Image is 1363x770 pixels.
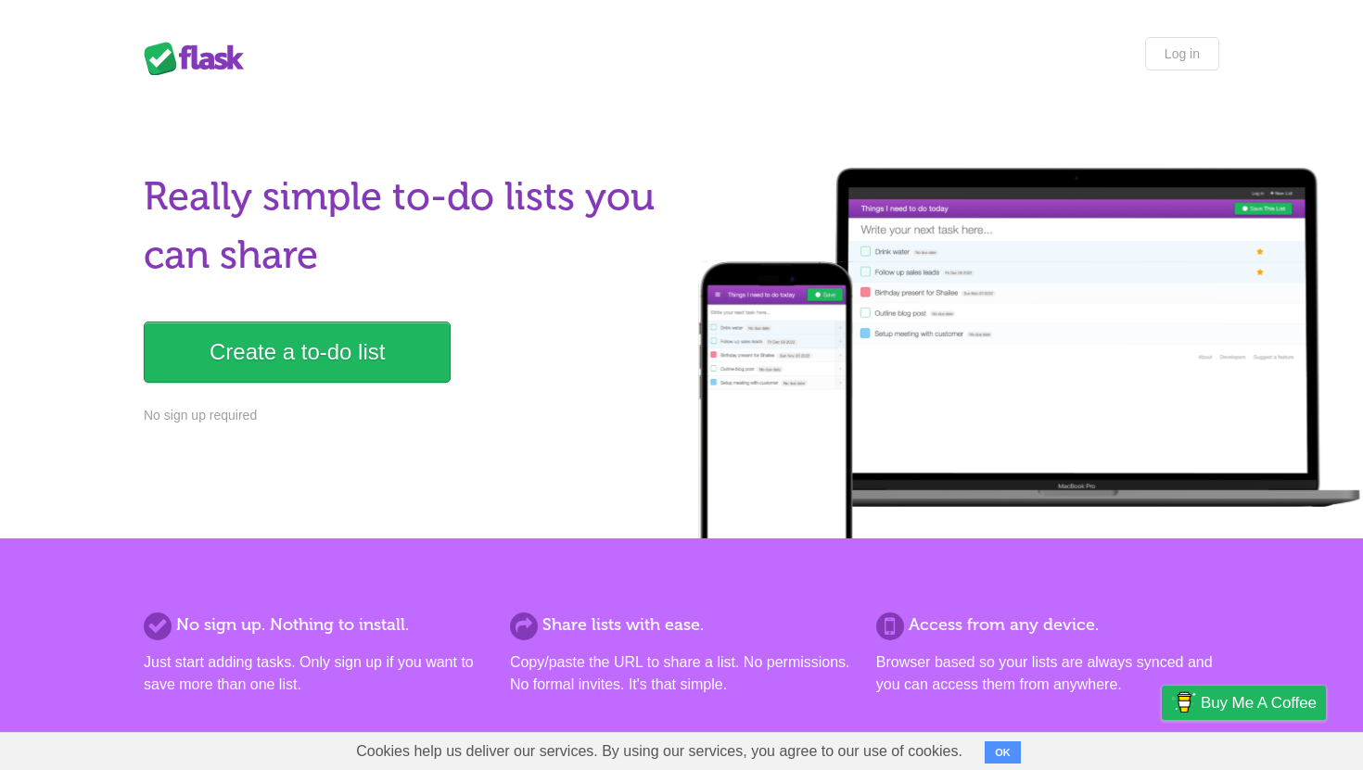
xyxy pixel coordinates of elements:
p: Browser based so your lists are always synced and you can access them from anywhere. [876,651,1219,696]
h1: Really simple to-do lists you can share [144,168,670,284]
div: Flask Lists [144,42,255,75]
p: Copy/paste the URL to share a list. No permissions. No formal invites. It's that simple. [510,651,853,696]
span: Buy me a coffee [1201,687,1317,719]
button: OK [985,741,1021,764]
h2: Share lists with ease. [510,612,853,637]
p: Just start adding tasks. Only sign up if you want to save more than one list. [144,651,487,696]
a: Create a to-do list [144,322,451,383]
h2: Access from any device. [876,612,1219,637]
a: Buy me a coffee [1162,686,1326,720]
p: No sign up required [144,406,670,425]
img: Buy me a coffee [1171,687,1196,718]
h2: No sign up. Nothing to install. [144,612,487,637]
a: Log in [1145,37,1219,70]
span: Cookies help us deliver our services. By using our services, you agree to our use of cookies. [338,733,981,770]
